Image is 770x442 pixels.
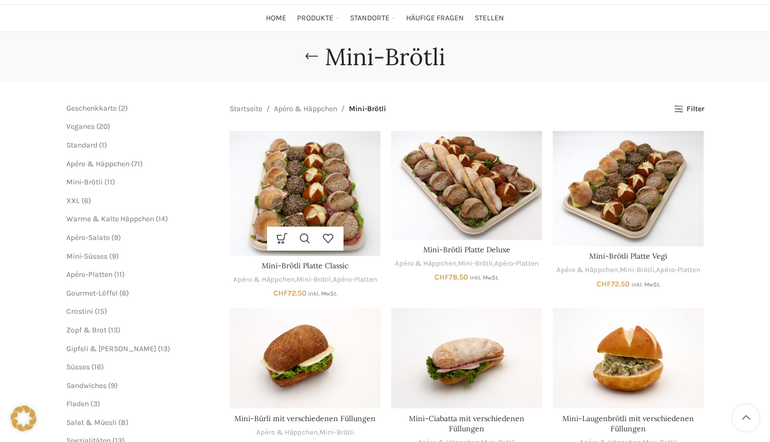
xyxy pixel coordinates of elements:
small: inkl. MwSt. [470,274,499,281]
a: XXL [66,196,80,205]
span: 6 [122,289,126,298]
span: 9 [112,252,116,261]
a: Go back [298,46,325,67]
span: 8 [121,418,126,427]
a: Mini-Ciabatta mit verschiedenen Füllungen [409,414,524,434]
span: 15 [97,307,104,316]
a: Crostini [66,307,93,316]
span: 9 [114,233,118,242]
a: Geschenkkarte [66,104,117,113]
a: Schnellansicht [294,227,317,251]
div: Main navigation [61,7,710,29]
a: Zopf & Brot [66,325,106,335]
a: Standorte [350,7,395,29]
a: Apéro-Platten [494,259,539,269]
a: Süsses [66,362,90,371]
a: Mini-Laugenbrötli mit verschiedenen Füllungen [553,308,704,408]
span: Standorte [350,13,390,24]
a: Mini-Brötli [458,259,493,269]
a: Mini-Brötli Platte Vegi [589,251,667,261]
nav: Breadcrumb [230,103,386,115]
span: 11 [107,177,112,187]
bdi: 72.50 [597,280,630,289]
a: Mini-Brötli Platte Vegi [553,131,704,246]
span: 71 [134,159,140,168]
span: CHF [597,280,611,289]
span: Mini-Brötli [349,103,386,115]
a: Standard [66,141,97,150]
a: Veganes [66,122,95,131]
span: 3 [93,399,97,408]
a: Mini-Brötli Platte Deluxe [423,245,510,254]
span: 13 [111,325,118,335]
span: 14 [158,214,165,223]
span: Produkte [297,13,333,24]
span: Stellen [475,13,504,24]
span: 11 [117,270,122,279]
a: Mini-Brötli Platte Classic [230,131,380,256]
span: 2 [121,104,125,113]
span: 1 [102,141,104,150]
span: Apéro & Häppchen [66,159,129,168]
a: Mini-Bürli mit verschiedenen Füllungen [234,414,376,423]
span: Mini-Brötli [66,177,103,187]
span: 20 [99,122,108,131]
div: , , [230,275,380,285]
a: Stellen [475,7,504,29]
a: Fladen [66,399,89,408]
small: inkl. MwSt. [631,281,660,288]
a: Scroll to top button [733,405,759,431]
a: Mini-Ciabatta mit verschiedenen Füllungen [391,308,542,408]
a: Apéro & Häppchen [233,275,295,285]
span: Apéro-Platten [66,270,112,279]
a: Apéro & Häppchen [256,428,318,438]
bdi: 72.50 [273,289,307,298]
a: Apéro-Salate [66,233,110,242]
a: Apéro & Häppchen [395,259,456,269]
a: Apéro-Platten [333,275,377,285]
a: Mini-Brötli Platte Classic [262,261,348,270]
a: Warme & Kalte Häppchen [66,214,154,223]
span: Home [266,13,286,24]
a: Mini-Brötli [620,265,654,275]
a: Gourmet-Löffel [66,289,118,298]
a: Apéro & Häppchen [274,103,337,115]
a: Gipfeli & [PERSON_NAME] [66,344,156,353]
a: Produkte [297,7,339,29]
a: Mini-Brötli Platte Deluxe [391,131,542,239]
a: Mini-Laugenbrötli mit verschiedenen Füllungen [562,414,694,434]
a: Mini-Süsses [66,252,108,261]
a: Salat & Müesli [66,418,117,427]
span: CHF [434,273,449,282]
a: Mini-Bürli mit verschiedenen Füllungen [230,308,380,408]
span: Häufige Fragen [406,13,464,24]
a: Home [266,7,286,29]
div: , , [391,259,542,269]
div: , [230,428,380,438]
span: 9 [111,381,115,390]
a: Häufige Fragen [406,7,464,29]
a: Mini-Brötli [296,275,331,285]
h1: Mini-Brötli [325,43,445,71]
span: 16 [94,362,101,371]
a: Startseite [230,103,262,115]
a: Apéro & Häppchen [556,265,618,275]
a: In den Warenkorb legen: „Mini-Brötli Platte Classic“ [271,227,294,251]
small: inkl. MwSt. [308,290,337,297]
span: 6 [84,196,88,205]
span: 13 [161,344,167,353]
